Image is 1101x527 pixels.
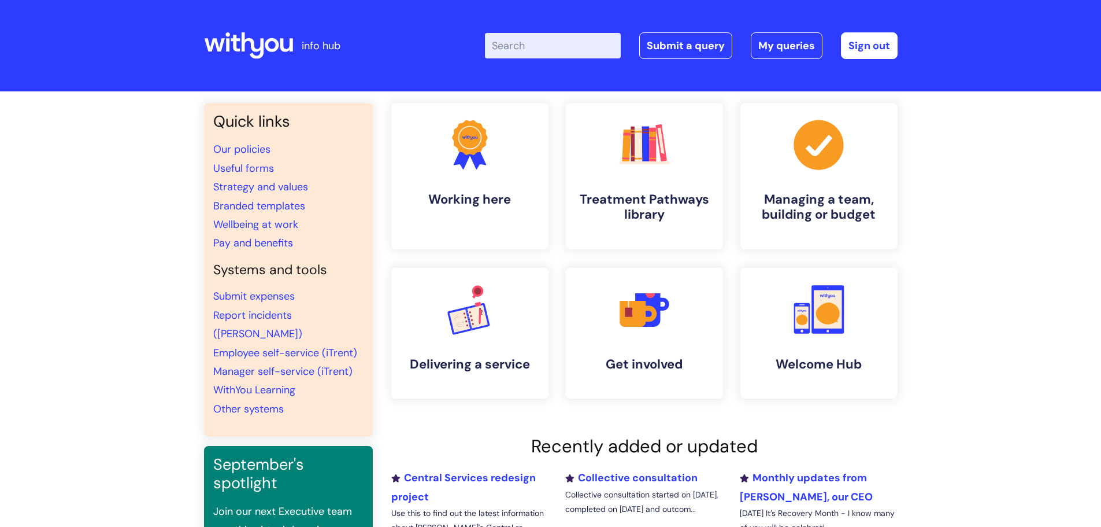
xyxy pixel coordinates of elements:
[391,103,548,249] a: Working here
[213,262,364,278] h4: Systems and tools
[401,357,539,372] h4: Delivering a service
[391,436,898,457] h2: Recently added or updated
[302,36,340,55] p: info hub
[213,289,295,303] a: Submit expenses
[213,142,270,156] a: Our policies
[213,199,305,213] a: Branded templates
[213,218,298,231] a: Wellbeing at work
[751,32,822,59] a: My queries
[740,268,898,399] a: Welcome Hub
[401,192,539,207] h4: Working here
[391,268,548,399] a: Delivering a service
[213,308,302,341] a: Report incidents ([PERSON_NAME])
[213,180,308,194] a: Strategy and values
[485,32,898,59] div: | -
[565,471,698,485] a: Collective consultation
[740,103,898,249] a: Managing a team, building or budget
[750,357,888,372] h4: Welcome Hub
[566,103,723,249] a: Treatment Pathways library
[213,455,364,493] h3: September's spotlight
[575,192,714,223] h4: Treatment Pathways library
[391,471,536,503] a: Central Services redesign project
[213,364,353,378] a: Manager self-service (iTrent)
[740,471,873,503] a: Monthly updates from [PERSON_NAME], our CEO
[639,32,732,59] a: Submit a query
[485,33,621,58] input: Search
[213,236,293,250] a: Pay and benefits
[213,383,295,397] a: WithYou Learning
[575,357,714,372] h4: Get involved
[841,32,898,59] a: Sign out
[213,346,357,360] a: Employee self-service (iTrent)
[213,402,284,416] a: Other systems
[565,488,722,517] p: Collective consultation started on [DATE], completed on [DATE] and outcom...
[213,112,364,131] h3: Quick links
[750,192,888,223] h4: Managing a team, building or budget
[213,161,274,175] a: Useful forms
[566,268,723,399] a: Get involved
